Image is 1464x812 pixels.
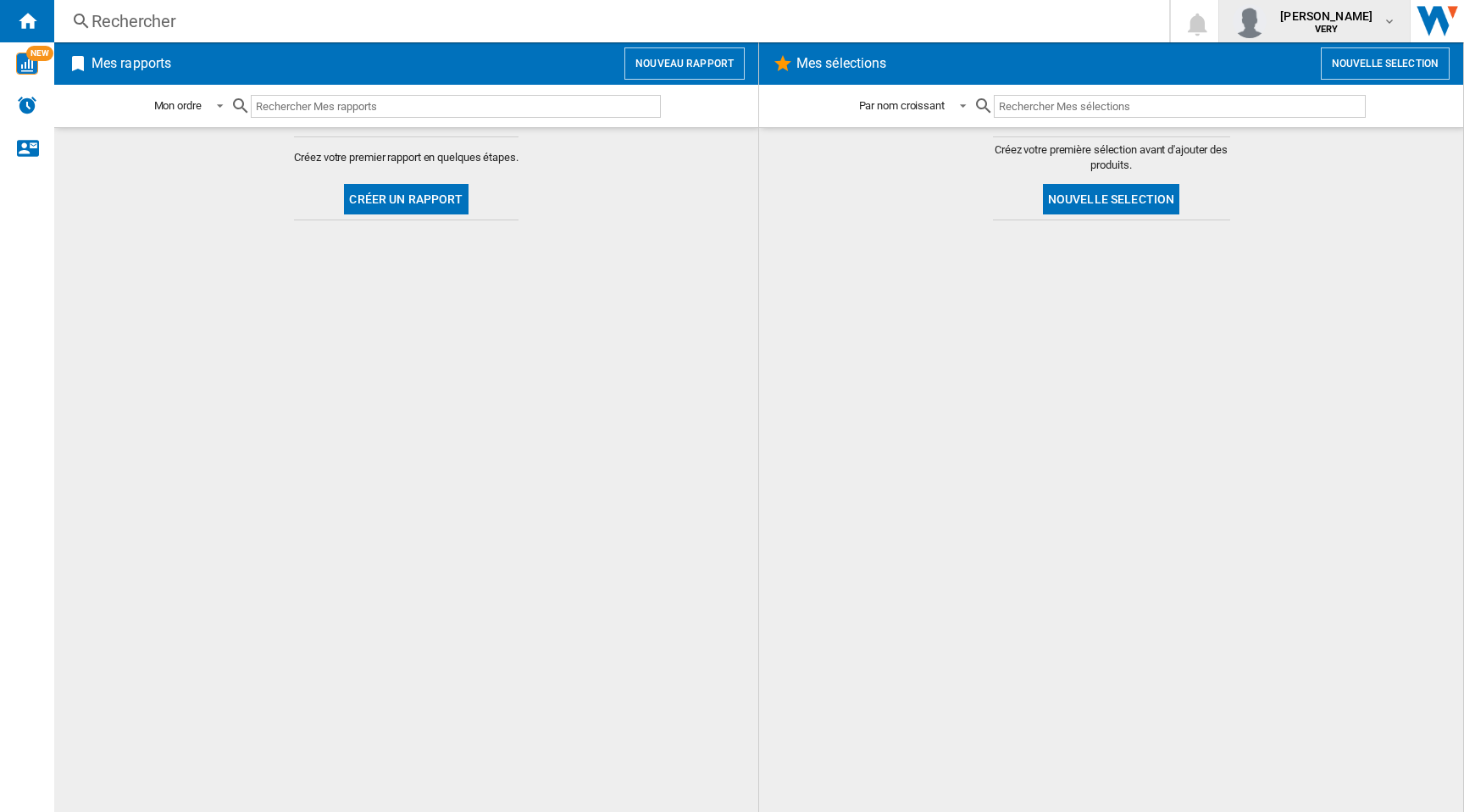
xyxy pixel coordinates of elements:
[1043,184,1180,214] button: Nouvelle selection
[26,46,53,61] span: NEW
[16,53,38,75] img: wise-card.svg
[1233,4,1267,38] img: profile.jpg
[251,95,661,118] input: Rechercher Mes rapports
[1321,47,1450,80] button: Nouvelle selection
[91,9,1125,33] div: Rechercher
[1280,8,1372,25] span: [PERSON_NAME]
[344,184,468,214] button: Créer un rapport
[859,99,945,112] div: Par nom croissant
[294,150,518,165] span: Créez votre premier rapport en quelques étapes.
[88,47,175,80] h2: Mes rapports
[154,99,202,112] div: Mon ordre
[1315,24,1339,35] b: VERY
[993,142,1230,173] span: Créez votre première sélection avant d'ajouter des produits.
[793,47,890,80] h2: Mes sélections
[17,95,37,115] img: alerts-logo.svg
[994,95,1366,118] input: Rechercher Mes sélections
[624,47,745,80] button: Nouveau rapport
